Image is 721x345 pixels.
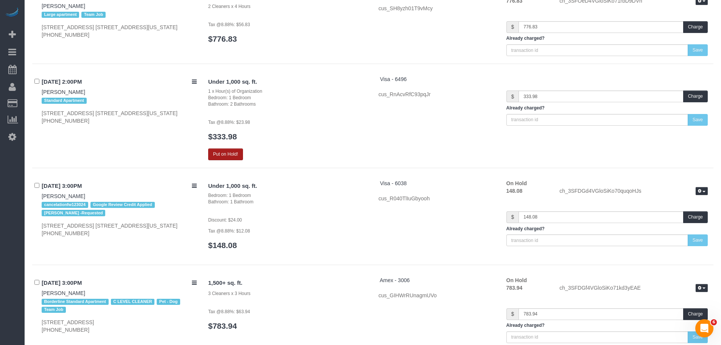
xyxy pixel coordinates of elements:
h4: [DATE] 3:00PM [42,280,197,286]
h4: [DATE] 3:00PM [42,183,197,189]
span: Team Job [42,307,66,313]
h4: Under 1,000 sq. ft. [208,183,367,189]
span: Pet - Dog [157,299,180,305]
div: Tags [42,200,197,218]
h5: Already charged? [506,36,708,41]
strong: On Hold [506,180,527,186]
strong: 148.08 [506,188,523,194]
span: 6 [711,319,717,325]
h4: [DATE] 2:00PM [42,79,197,85]
small: 3 Cleaners x 3 Hours [208,291,251,296]
div: [STREET_ADDRESS] [STREET_ADDRESS][US_STATE] [42,109,197,125]
small: Tax @8.88%: $56.83 [208,22,250,27]
div: Bathroom: 2 Bathrooms [208,101,367,108]
small: 2 Cleaners x 4 Hours [208,4,251,9]
hm-ph: [PHONE_NUMBER] [42,327,89,333]
div: [STREET_ADDRESS] [42,318,197,334]
div: ch_3SFDGd4VGloSiKo70quqoHJs [554,187,713,196]
span: [PERSON_NAME] -Requested [42,210,105,216]
strong: 783.94 [506,285,523,291]
span: $ [506,21,519,33]
button: Charge [683,308,708,320]
hm-ph: [PHONE_NUMBER] [42,118,89,124]
hm-ph: [PHONE_NUMBER] [42,230,89,236]
hm-ph: [PHONE_NUMBER] [42,32,89,38]
div: Bedroom: 1 Bedroom [208,192,367,199]
button: Charge [683,91,708,102]
div: Bathroom: 1 Bathroom [208,199,367,205]
span: C LEVEL CLEANER [111,299,155,305]
button: Put on Hold! [208,148,243,160]
a: Visa - 6038 [380,180,407,186]
div: cus_SH8yzh01T9vMcy [378,5,495,12]
div: Bedroom: 1 Bedroom [208,95,367,101]
input: transaction id [506,114,688,126]
button: Charge [683,211,708,223]
a: Amex - 3006 [380,277,410,283]
h5: Already charged? [506,323,708,328]
button: Charge [683,21,708,33]
h4: 1,500+ sq. ft. [208,280,367,286]
span: Team Job [81,12,106,18]
a: $148.08 [208,241,237,250]
span: cancelationfw123024 [42,202,88,208]
input: transaction id [506,331,688,343]
span: $ [506,91,519,102]
h5: Already charged? [506,226,708,231]
div: [STREET_ADDRESS] [STREET_ADDRESS][US_STATE] [42,23,197,39]
iframe: Intercom live chat [695,319,713,337]
a: [PERSON_NAME] [42,89,85,95]
div: cus_R040TlIuGbyooh [378,195,495,202]
span: Standard Apartment [42,98,87,104]
div: ch_3SFDGf4VGloSiKo71kd3yEAE [554,284,713,293]
strong: On Hold [506,277,527,283]
span: $ [506,211,519,223]
a: $783.94 [208,322,237,330]
a: $333.98 [208,132,237,141]
a: [PERSON_NAME] [42,290,85,296]
div: Tags [42,297,197,315]
a: [PERSON_NAME] [42,3,85,9]
input: transaction id [506,234,688,246]
div: Tags [42,96,197,106]
div: [STREET_ADDRESS] [STREET_ADDRESS][US_STATE] [42,222,197,237]
span: Google Review Credit Applied [90,202,155,208]
a: Visa - 6496 [380,76,407,82]
small: Tax @8.88%: $63.94 [208,309,250,314]
div: Tags [42,10,197,20]
a: [PERSON_NAME] [42,193,85,199]
small: Tax @8.88%: $12.08 [208,228,250,234]
img: Automaid Logo [5,8,20,18]
a: $776.83 [208,34,237,43]
span: Large apartment [42,12,79,18]
div: 1 x Hour(s) of Organization [208,88,367,95]
h4: Under 1,000 sq. ft. [208,79,367,85]
div: cus_RnAcvRfC93pqJr [378,91,495,98]
small: Tax @8.88%: $23.98 [208,120,250,125]
input: transaction id [506,44,688,56]
div: cus_GIHWrRUnagmUVo [378,292,495,299]
small: Discount: $24.00 [208,217,242,223]
span: $ [506,308,519,320]
span: Borderline Standard Apartment [42,299,109,305]
h5: Already charged? [506,106,708,111]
